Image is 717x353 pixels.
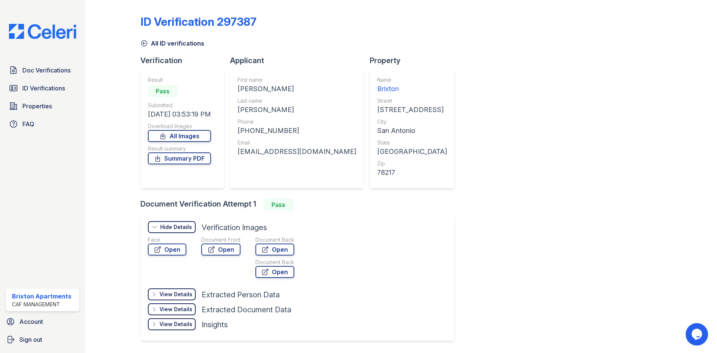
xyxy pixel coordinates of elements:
[6,81,79,96] a: ID Verifications
[255,244,294,256] a: Open
[202,222,267,233] div: Verification Images
[377,84,447,94] div: Brixton
[370,55,460,66] div: Property
[238,84,356,94] div: [PERSON_NAME]
[238,118,356,126] div: Phone
[6,117,79,131] a: FAQ
[377,76,447,84] div: Name
[148,109,211,120] div: [DATE] 03:53:19 PM
[148,102,211,109] div: Submitted
[377,167,447,178] div: 78217
[22,102,52,111] span: Properties
[148,244,186,256] a: Open
[12,292,71,301] div: Brixton Apartments
[140,15,257,28] div: ID Verification 297387
[159,291,192,298] div: View Details
[230,55,370,66] div: Applicant
[377,146,447,157] div: [GEOGRAPHIC_DATA]
[255,258,294,266] div: Document Back
[148,152,211,164] a: Summary PDF
[377,160,447,167] div: Zip
[377,139,447,146] div: State
[22,120,34,128] span: FAQ
[148,145,211,152] div: Result summary
[148,85,178,97] div: Pass
[3,314,82,329] a: Account
[238,76,356,84] div: First name
[201,244,240,256] a: Open
[159,321,192,328] div: View Details
[202,319,228,330] div: Insights
[148,236,186,244] div: Face
[264,199,294,211] div: Pass
[255,236,294,244] div: Document Back
[377,105,447,115] div: [STREET_ADDRESS]
[3,332,82,347] a: Sign out
[159,306,192,313] div: View Details
[377,97,447,105] div: Street
[148,123,211,130] div: Download Images
[201,236,240,244] div: Document Front
[255,266,294,278] a: Open
[160,223,192,231] div: Hide Details
[22,84,65,93] span: ID Verifications
[238,97,356,105] div: Last name
[238,139,356,146] div: Email
[140,39,204,48] a: All ID verifications
[238,105,356,115] div: [PERSON_NAME]
[377,118,447,126] div: City
[19,335,42,344] span: Sign out
[6,63,79,78] a: Doc Verifications
[686,323,710,346] iframe: chat widget
[377,76,447,94] a: Name Brixton
[6,99,79,114] a: Properties
[3,24,82,39] img: CE_Logo_Blue-a8612792a0a2168367f1c8372b55b34899dd931a85d93a1a3d3e32e68fde9ad4.png
[377,126,447,136] div: San Antonio
[148,76,211,84] div: Result
[148,130,211,142] a: All Images
[140,55,230,66] div: Verification
[238,126,356,136] div: [PHONE_NUMBER]
[12,301,71,308] div: CAF Management
[19,317,43,326] span: Account
[140,199,460,211] div: Document Verification Attempt 1
[202,289,280,300] div: Extracted Person Data
[22,66,71,75] span: Doc Verifications
[202,304,291,315] div: Extracted Document Data
[238,146,356,157] div: [EMAIL_ADDRESS][DOMAIN_NAME]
